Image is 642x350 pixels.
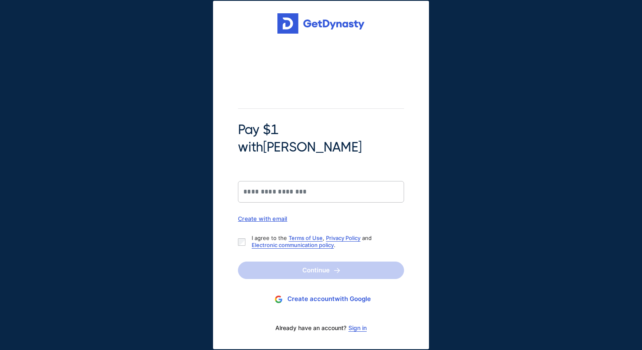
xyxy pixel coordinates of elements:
p: I agree to the , and . [252,235,397,249]
a: Privacy Policy [326,235,360,241]
span: Pay $1 with [PERSON_NAME] [238,121,404,156]
button: Create accountwith Google [238,291,404,307]
div: Create with email [238,215,404,222]
img: Get started for free with Dynasty Trust Company [277,13,365,34]
a: Electronic communication policy [252,242,334,248]
div: Already have an account? [238,319,404,337]
a: Sign in [348,325,367,331]
a: Terms of Use [289,235,323,241]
